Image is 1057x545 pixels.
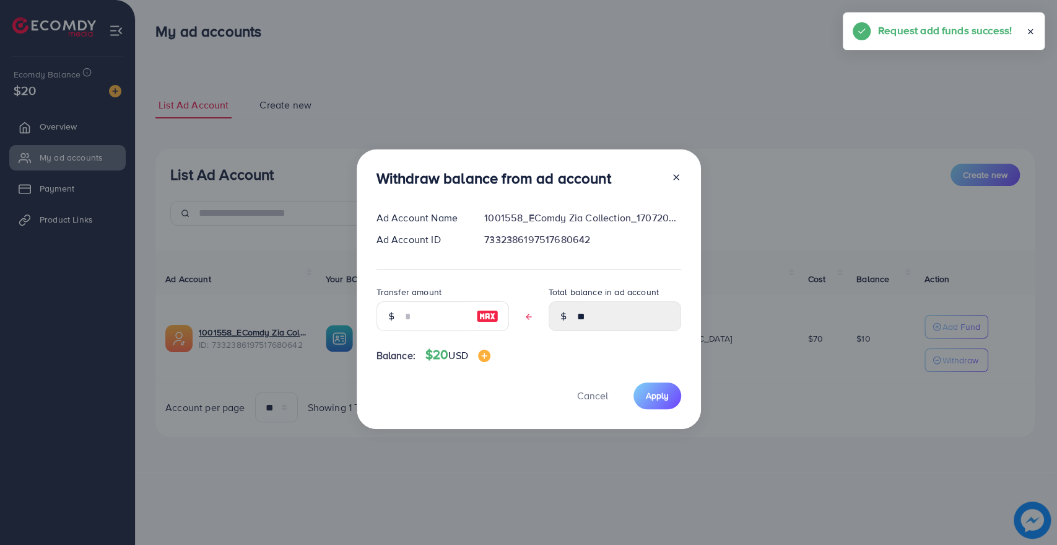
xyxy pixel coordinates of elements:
img: image [476,309,498,324]
div: 7332386197517680642 [474,233,690,247]
img: image [478,350,490,362]
div: Ad Account ID [367,233,475,247]
div: 1001558_EComdy Zia Collection_1707204253751 [474,211,690,225]
button: Apply [633,383,681,409]
span: Cancel [577,389,608,402]
div: Ad Account Name [367,211,475,225]
label: Transfer amount [376,286,442,298]
label: Total balance in ad account [549,286,659,298]
h4: $20 [425,347,490,363]
span: Balance: [376,348,415,363]
h3: Withdraw balance from ad account [376,169,611,187]
span: USD [448,348,468,362]
h5: Request add funds success! [878,22,1012,38]
button: Cancel [562,383,624,409]
span: Apply [646,389,669,402]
